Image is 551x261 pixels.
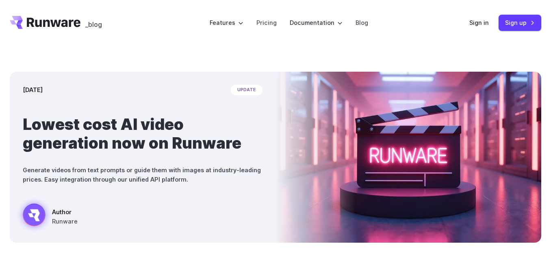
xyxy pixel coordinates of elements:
time: [DATE] [23,85,43,94]
a: Neon-lit movie clapperboard with the word 'RUNWARE' in a futuristic server room Author Runware [23,204,78,230]
label: Features [210,18,243,27]
span: _blog [85,21,102,28]
img: Neon-lit movie clapperboard with the word 'RUNWARE' in a futuristic server room [275,72,541,243]
a: Go to / [10,16,80,29]
a: Pricing [256,18,277,27]
a: Blog [356,18,368,27]
p: Generate videos from text prompts or guide them with images at industry-leading prices. Easy inte... [23,165,262,184]
label: Documentation [290,18,343,27]
a: Sign up [499,15,541,31]
span: Author [52,207,78,217]
span: update [231,85,262,95]
a: Sign in [469,18,489,27]
h1: Lowest cost AI video generation now on Runware [23,115,262,152]
a: _blog [85,16,102,29]
span: Runware [52,217,78,226]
